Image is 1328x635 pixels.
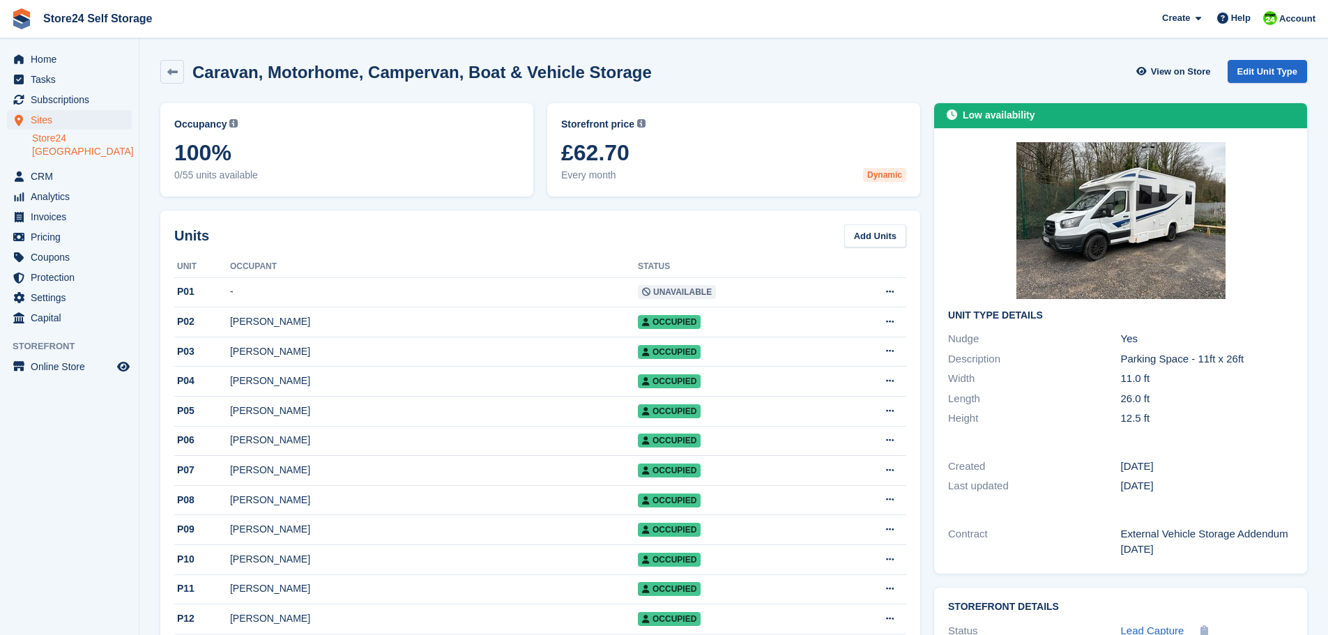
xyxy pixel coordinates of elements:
[844,224,906,247] a: Add Units
[1121,391,1293,407] div: 26.0 ft
[192,63,652,82] h2: Caravan, Motorhome, Campervan, Boat & Vehicle Storage
[638,553,701,567] span: Occupied
[1016,142,1226,299] img: IMG_5572.jpeg
[7,90,132,109] a: menu
[638,374,701,388] span: Occupied
[38,7,158,30] a: Store24 Self Storage
[31,49,114,69] span: Home
[31,308,114,328] span: Capital
[31,227,114,247] span: Pricing
[638,523,701,537] span: Occupied
[174,581,230,596] div: P11
[638,285,716,299] span: Unavailable
[1228,60,1307,83] a: Edit Unit Type
[174,344,230,359] div: P03
[31,90,114,109] span: Subscriptions
[1135,60,1216,83] a: View on Store
[174,284,230,299] div: P01
[174,611,230,626] div: P12
[31,167,114,186] span: CRM
[638,404,701,418] span: Occupied
[1121,411,1293,427] div: 12.5 ft
[1121,526,1293,558] div: External Vehicle Storage Addendum [DATE]
[31,247,114,267] span: Coupons
[561,117,634,132] span: Storefront price
[1121,371,1293,387] div: 11.0 ft
[7,110,132,130] a: menu
[7,207,132,227] a: menu
[174,522,230,537] div: P09
[638,315,701,329] span: Occupied
[7,187,132,206] a: menu
[230,611,638,626] div: [PERSON_NAME]
[7,268,132,287] a: menu
[31,110,114,130] span: Sites
[230,581,638,596] div: [PERSON_NAME]
[638,434,701,447] span: Occupied
[174,552,230,567] div: P10
[31,357,114,376] span: Online Store
[13,339,139,353] span: Storefront
[230,344,638,359] div: [PERSON_NAME]
[11,8,32,29] img: stora-icon-8386f47178a22dfd0bd8f6a31ec36ba5ce8667c1dd55bd0f319d3a0aa187defe.svg
[1151,65,1211,79] span: View on Store
[230,522,638,537] div: [PERSON_NAME]
[1121,459,1293,475] div: [DATE]
[948,459,1120,475] div: Created
[561,168,906,183] span: Every month
[948,411,1120,427] div: Height
[7,288,132,307] a: menu
[31,187,114,206] span: Analytics
[115,358,132,375] a: Preview store
[963,108,1035,123] div: Low availability
[7,357,132,376] a: menu
[174,433,230,447] div: P06
[7,70,132,89] a: menu
[637,119,646,128] img: icon-info-grey-7440780725fd019a000dd9b08b2336e03edf1995a4989e88bcd33f0948082b44.svg
[174,256,230,278] th: Unit
[174,168,519,183] span: 0/55 units available
[638,612,701,626] span: Occupied
[1121,351,1293,367] div: Parking Space - 11ft x 26ft
[638,494,701,507] span: Occupied
[948,331,1120,347] div: Nudge
[230,433,638,447] div: [PERSON_NAME]
[7,167,132,186] a: menu
[638,582,701,596] span: Occupied
[230,374,638,388] div: [PERSON_NAME]
[230,493,638,507] div: [PERSON_NAME]
[1263,11,1277,25] img: Robert Sears
[1279,12,1315,26] span: Account
[7,308,132,328] a: menu
[1121,478,1293,494] div: [DATE]
[174,314,230,329] div: P02
[7,247,132,267] a: menu
[1121,331,1293,347] div: Yes
[1231,11,1251,25] span: Help
[230,256,638,278] th: Occupant
[561,140,906,165] span: £62.70
[948,526,1120,558] div: Contract
[638,256,833,278] th: Status
[7,227,132,247] a: menu
[174,404,230,418] div: P05
[948,478,1120,494] div: Last updated
[638,345,701,359] span: Occupied
[230,314,638,329] div: [PERSON_NAME]
[948,371,1120,387] div: Width
[31,70,114,89] span: Tasks
[230,463,638,477] div: [PERSON_NAME]
[230,552,638,567] div: [PERSON_NAME]
[174,374,230,388] div: P04
[31,207,114,227] span: Invoices
[174,225,209,246] h2: Units
[31,288,114,307] span: Settings
[863,168,906,182] div: Dynamic
[174,493,230,507] div: P08
[174,117,227,132] span: Occupancy
[638,464,701,477] span: Occupied
[174,140,519,165] span: 100%
[1162,11,1190,25] span: Create
[948,310,1293,321] h2: Unit Type details
[229,119,238,128] img: icon-info-grey-7440780725fd019a000dd9b08b2336e03edf1995a4989e88bcd33f0948082b44.svg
